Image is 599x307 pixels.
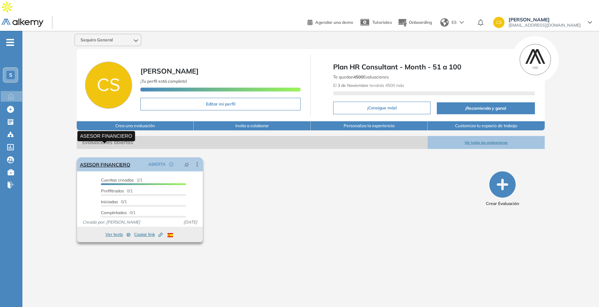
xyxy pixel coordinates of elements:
[428,121,545,130] button: Customiza tu espacio de trabajo
[333,83,404,88] span: El tendrás 4500 más
[134,231,163,238] span: Copiar link
[338,83,369,88] b: 3 de Noviembre
[101,210,127,215] span: Completados
[315,20,353,25] span: Agendar una demo
[440,18,449,27] img: world
[140,98,301,110] button: Editar mi perfil
[101,199,127,204] span: 0/1
[333,102,430,114] button: ¡Consigue más!
[486,171,519,207] button: Crear Evaluación
[1,19,43,27] img: Logo
[372,20,392,25] span: Tutoriales
[428,136,545,149] button: Ver todas las evaluaciones
[140,79,187,84] span: ¡Tu perfil está completo!
[80,157,130,171] a: ASESOR FINANCIERO
[308,18,353,26] a: Agendar una demo
[460,21,464,24] img: arrow
[80,219,143,225] span: Creado por: [PERSON_NAME]
[6,42,14,43] i: -
[77,131,135,141] div: ASESOR FINANCIERO
[101,188,124,193] span: Prefiltrados
[9,72,12,78] span: S
[509,17,581,22] span: [PERSON_NAME]
[333,74,389,80] span: Te quedan Evaluaciones
[101,210,136,215] span: 0/1
[409,20,432,25] span: Onboarding
[101,177,143,183] span: 1/1
[184,162,189,167] span: pushpin
[77,136,428,149] span: Evaluaciones abiertas
[353,74,363,80] b: 4500
[134,230,163,239] button: Copiar link
[311,121,428,130] button: Personaliza la experiencia
[452,19,457,26] span: ES
[398,15,432,30] button: Onboarding
[85,62,132,109] img: Foto de perfil
[194,121,311,130] button: Invita a colaborar
[101,177,134,183] span: Cuentas creadas
[333,62,535,72] span: Plan HR Consultant - Month - 51 a 100
[77,121,194,130] button: Crea una evaluación
[509,22,581,28] span: [EMAIL_ADDRESS][DOMAIN_NAME]
[437,102,535,114] button: ¡Recomienda y gana!
[486,200,519,207] span: Crear Evaluación
[169,162,173,166] span: check-circle
[81,37,113,43] span: Sequiro General
[101,199,118,204] span: Iniciadas
[148,161,166,168] span: ABIERTA
[179,159,194,170] button: pushpin
[181,219,200,225] span: [DATE]
[101,188,133,193] span: 0/1
[105,230,131,239] button: Ver tests
[140,67,199,75] span: [PERSON_NAME]
[167,233,173,237] img: ESP
[359,13,392,32] a: Tutoriales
